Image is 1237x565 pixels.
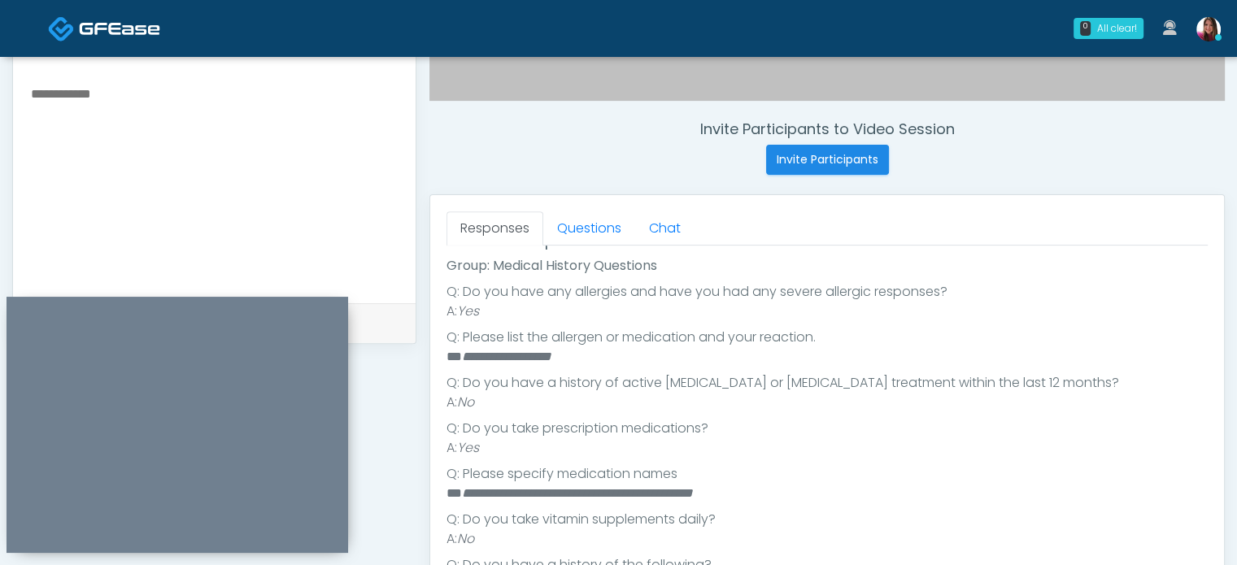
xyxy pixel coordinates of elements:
[1196,17,1221,41] img: Megan McComy
[79,20,160,37] img: Docovia
[1064,11,1153,46] a: 0 All clear!
[457,393,474,411] em: No
[446,232,1208,250] h4: Standard Responses
[457,529,474,548] em: No
[446,464,1208,484] li: Q: Please specify medication names
[446,328,1208,347] li: Q: Please list the allergen or medication and your reaction.
[635,211,695,246] a: Chat
[446,529,1208,549] li: A:
[543,211,635,246] a: Questions
[446,373,1208,393] li: Q: Do you have a history of active [MEDICAL_DATA] or [MEDICAL_DATA] treatment within the last 12 ...
[457,438,479,457] em: Yes
[446,419,1208,438] li: Q: Do you take prescription medications?
[446,438,1208,458] li: A:
[446,282,1208,302] li: Q: Do you have any allergies and have you had any severe allergic responses?
[446,302,1208,321] li: A:
[13,7,62,55] button: Open LiveChat chat widget
[48,2,160,54] a: Docovia
[446,393,1208,412] li: A:
[429,120,1225,138] h4: Invite Participants to Video Session
[446,510,1208,529] li: Q: Do you take vitamin supplements daily?
[446,256,657,275] strong: Group: Medical History Questions
[48,15,75,42] img: Docovia
[446,211,543,246] a: Responses
[1097,21,1137,36] div: All clear!
[457,302,479,320] em: Yes
[766,145,889,175] button: Invite Participants
[1080,21,1091,36] div: 0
